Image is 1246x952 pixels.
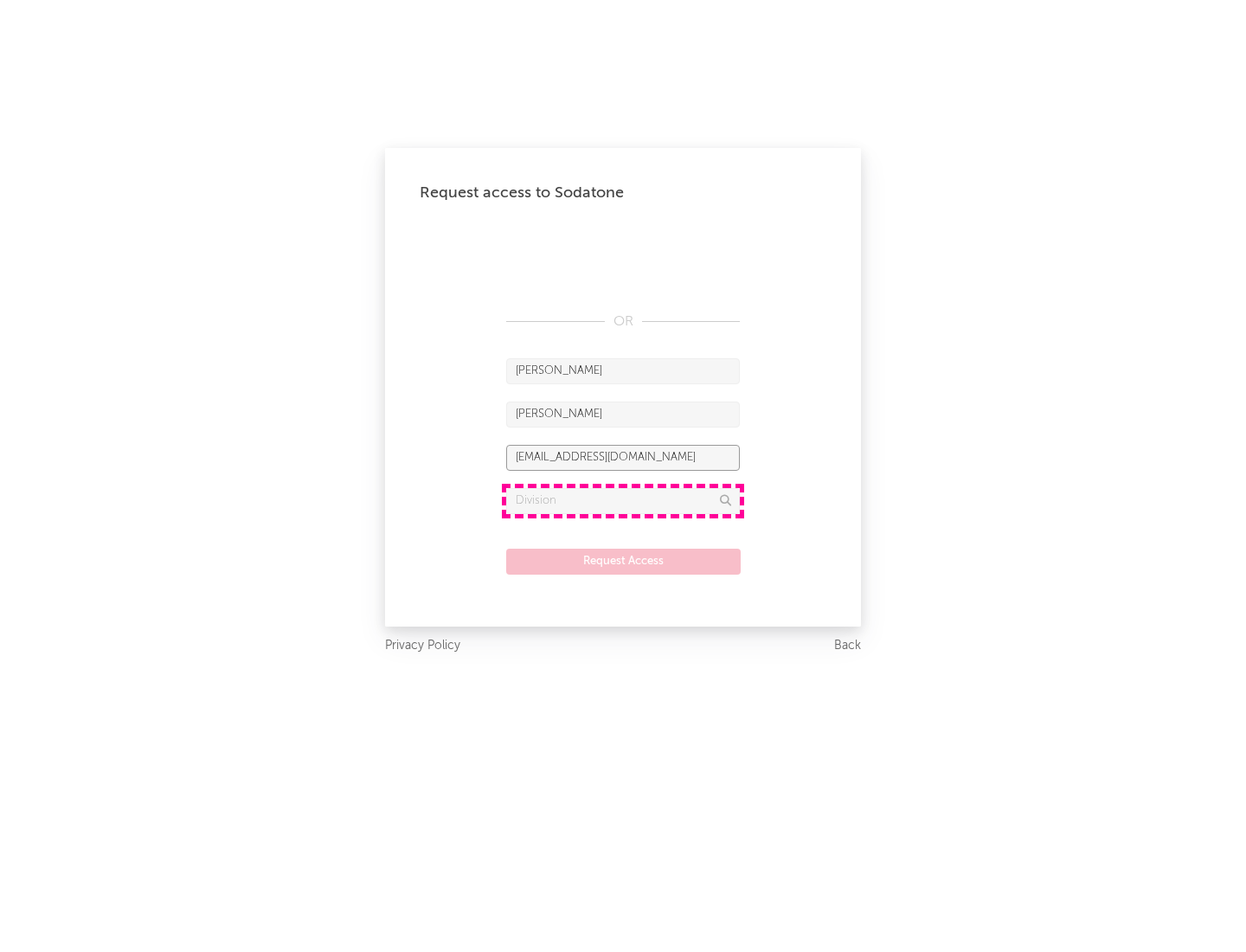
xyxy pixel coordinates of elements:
[506,402,740,428] input: Last Name
[506,312,740,332] div: OR
[506,358,740,384] input: First Name
[506,445,740,471] input: Email
[420,183,826,203] div: Request access to Sodatone
[506,488,740,514] input: Division
[385,635,460,657] a: Privacy Policy
[834,635,861,657] a: Back
[506,549,741,575] button: Request Access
